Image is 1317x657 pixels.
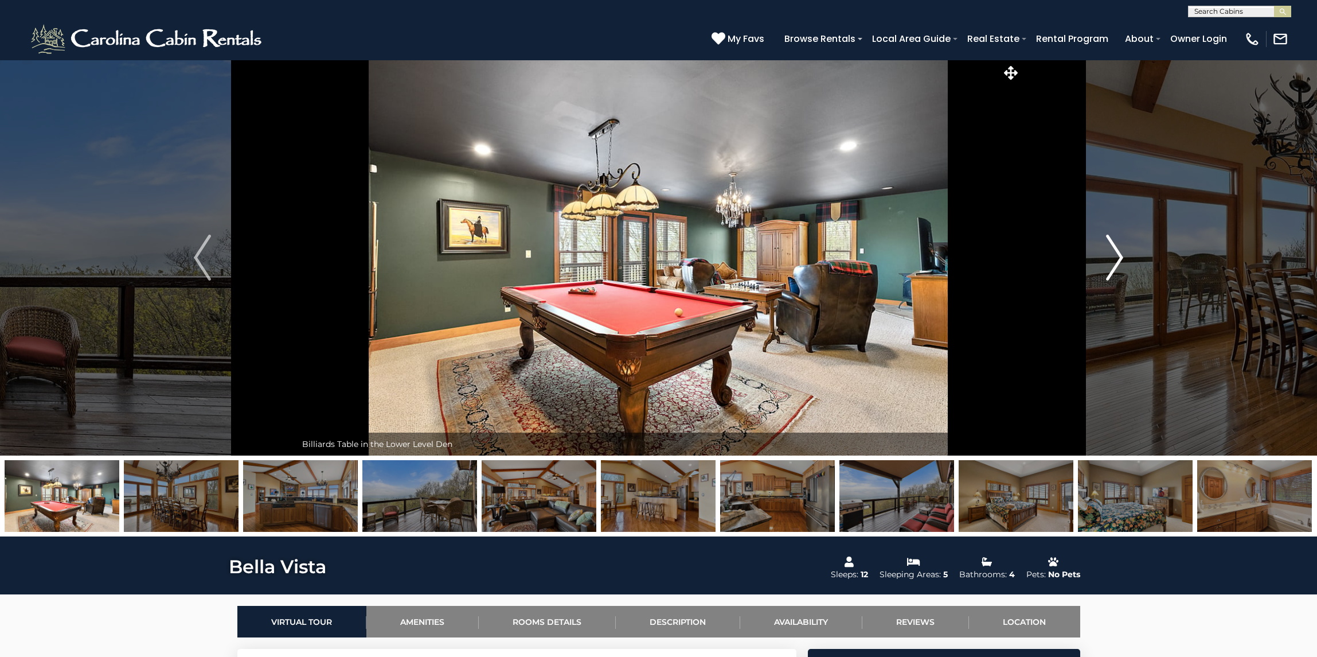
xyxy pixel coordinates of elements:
img: 164493834 [362,460,477,532]
button: Previous [108,60,296,456]
img: 164493844 [1197,460,1312,532]
img: 164493846 [1078,460,1193,532]
img: phone-regular-white.png [1244,31,1260,47]
a: Owner Login [1164,29,1233,49]
img: 164493815 [5,460,119,532]
a: About [1119,29,1159,49]
a: Virtual Tour [237,606,366,637]
img: arrow [194,235,211,281]
a: Reviews [862,606,969,637]
a: Rental Program [1030,29,1114,49]
img: 164493835 [124,460,239,532]
img: 164493841 [720,460,835,532]
div: Billiards Table in the Lower Level Den [296,433,1021,456]
a: Location [969,606,1080,637]
span: My Favs [728,32,764,46]
a: Browse Rentals [779,29,861,49]
a: Description [616,606,740,637]
a: Real Estate [962,29,1025,49]
img: 164493832 [839,460,954,532]
img: arrow [1106,235,1123,281]
a: Local Area Guide [866,29,956,49]
img: 164493842 [243,460,358,532]
img: 164493843 [482,460,596,532]
a: My Favs [712,32,767,46]
img: 164493845 [959,460,1073,532]
img: 164493839 [601,460,716,532]
img: mail-regular-white.png [1272,31,1288,47]
a: Amenities [366,606,479,637]
a: Availability [740,606,862,637]
a: Rooms Details [479,606,616,637]
img: White-1-2.png [29,22,267,56]
button: Next [1021,60,1209,456]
